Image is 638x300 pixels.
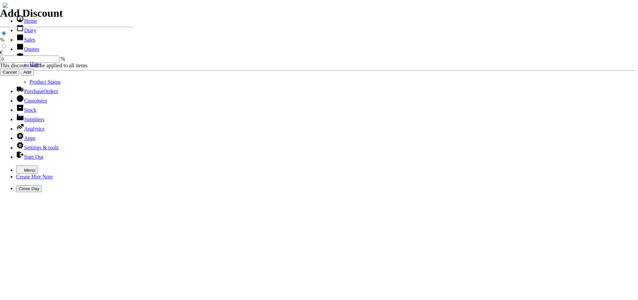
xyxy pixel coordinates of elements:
ul: Hire Notes [16,62,635,85]
a: Sign Out [16,154,43,160]
a: Settings & tools [16,145,59,150]
li: Hire Notes [16,52,635,85]
input: % [2,31,6,35]
span: % [61,56,65,62]
a: Product Status [29,79,61,85]
button: Menu [16,165,38,174]
a: PurchaseOrders [16,88,58,94]
li: Stock [16,104,635,113]
li: Suppliers [16,113,635,123]
input: € [2,44,6,48]
li: Sales [16,33,635,43]
a: Stock [16,107,36,113]
a: Analytics [16,126,45,132]
a: Suppliers [16,117,44,122]
button: Close Day [16,185,42,192]
input: Add [21,69,34,76]
a: Create Hire Note [16,174,53,179]
a: Customers [16,98,47,103]
a: Apps [16,135,36,141]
